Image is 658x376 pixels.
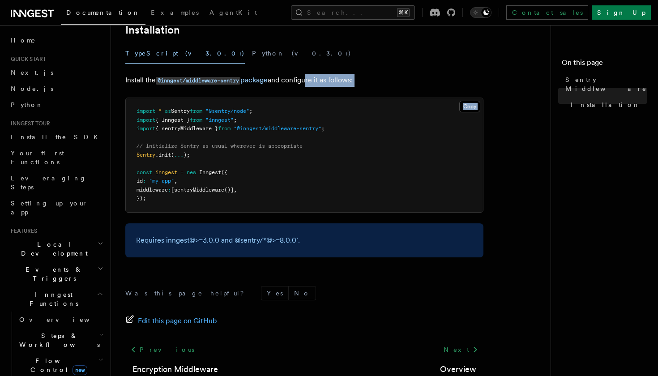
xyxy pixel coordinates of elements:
[11,85,53,92] span: Node.js
[7,145,105,170] a: Your first Functions
[562,72,647,97] a: Sentry Middleware
[171,108,190,114] span: Sentry
[125,74,483,87] p: Install the and configure it as follows:
[199,169,221,175] span: Inngest
[137,152,155,158] span: Sentry
[137,143,303,149] span: // Initialize Sentry as usual wherever is appropriate
[180,169,184,175] span: =
[138,315,217,327] span: Edit this page on GitHub
[7,261,105,286] button: Events & Triggers
[156,77,240,85] code: @inngest/middleware-sentry
[16,312,105,328] a: Overview
[137,108,155,114] span: import
[184,152,190,158] span: );
[73,365,87,375] span: new
[187,169,196,175] span: new
[136,234,473,247] p: Requires inngest@>=3.0.0 and @sentry/*@>=8.0.0`.
[125,342,199,358] a: Previous
[168,187,171,193] span: :
[174,152,184,158] span: ...
[506,5,588,20] a: Contact sales
[291,5,415,20] button: Search...⌘K
[137,195,146,201] span: });
[565,75,647,93] span: Sentry Middleware
[567,97,647,113] a: Installation
[204,3,262,24] a: AgentKit
[11,69,53,76] span: Next.js
[16,331,100,349] span: Steps & Workflows
[125,24,180,36] a: Installation
[174,187,224,193] span: sentryMiddleware
[252,43,351,64] button: Python (v0.3.0+)
[145,3,204,24] a: Examples
[224,187,234,193] span: ()]
[11,101,43,108] span: Python
[156,76,268,84] a: @inngest/middleware-sentrypackage
[171,152,174,158] span: (
[132,363,218,376] a: Encryption Middleware
[592,5,651,20] a: Sign Up
[11,36,36,45] span: Home
[61,3,145,25] a: Documentation
[190,117,202,123] span: from
[137,117,155,123] span: import
[249,108,252,114] span: ;
[7,64,105,81] a: Next.js
[7,240,98,258] span: Local Development
[205,117,234,123] span: "inngest"
[261,286,288,300] button: Yes
[562,57,647,72] h4: On this page
[125,43,245,64] button: TypeScript (v3.0.0+)
[66,9,140,16] span: Documentation
[137,125,155,132] span: import
[218,125,231,132] span: from
[155,125,218,132] span: { sentryMiddleware }
[7,56,46,63] span: Quick start
[11,175,86,191] span: Leveraging Steps
[321,125,325,132] span: ;
[470,7,491,18] button: Toggle dark mode
[205,108,249,114] span: "@sentry/node"
[19,316,111,323] span: Overview
[174,178,177,184] span: ,
[125,289,250,298] p: Was this page helpful?
[7,286,105,312] button: Inngest Functions
[234,117,237,123] span: ;
[155,117,190,123] span: { Inngest }
[7,265,98,283] span: Events & Triggers
[234,125,321,132] span: "@inngest/middleware-sentry"
[397,8,410,17] kbd: ⌘K
[221,169,227,175] span: ({
[438,342,483,358] a: Next
[11,133,103,141] span: Install the SDK
[7,236,105,261] button: Local Development
[7,97,105,113] a: Python
[571,100,640,109] span: Installation
[7,170,105,195] a: Leveraging Steps
[149,178,174,184] span: "my-app"
[7,195,105,220] a: Setting up your app
[137,187,168,193] span: middleware
[440,363,476,376] a: Overview
[7,129,105,145] a: Install the SDK
[289,286,316,300] button: No
[234,187,237,193] span: ,
[16,328,105,353] button: Steps & Workflows
[155,169,177,175] span: inngest
[7,81,105,97] a: Node.js
[151,9,199,16] span: Examples
[459,101,480,112] button: Copy
[11,150,64,166] span: Your first Functions
[125,315,217,327] a: Edit this page on GitHub
[155,152,171,158] span: .init
[11,200,88,216] span: Setting up your app
[143,178,146,184] span: :
[7,227,37,235] span: Features
[137,169,152,175] span: const
[165,108,171,114] span: as
[190,108,202,114] span: from
[7,32,105,48] a: Home
[137,178,143,184] span: id
[7,290,97,308] span: Inngest Functions
[16,356,98,374] span: Flow Control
